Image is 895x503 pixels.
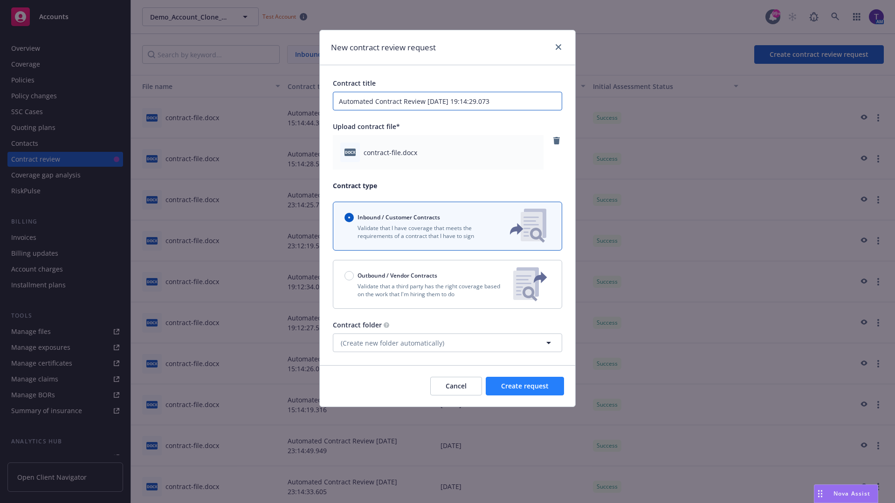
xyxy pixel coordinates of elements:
[344,224,495,240] p: Validate that I have coverage that meets the requirements of a contract that I have to sign
[333,333,562,352] button: (Create new folder automatically)
[358,213,440,221] span: Inbound / Customer Contracts
[814,484,878,503] button: Nova Assist
[333,122,400,131] span: Upload contract file*
[341,338,444,348] span: (Create new folder automatically)
[344,213,354,222] input: Inbound / Customer Contracts
[333,320,382,329] span: Contract folder
[344,282,506,298] p: Validate that a third party has the right coverage based on the work that I'm hiring them to do
[446,381,467,390] span: Cancel
[501,381,549,390] span: Create request
[358,272,437,279] span: Outbound / Vendor Contracts
[333,79,376,88] span: Contract title
[344,149,356,156] span: docx
[551,135,562,146] a: remove
[333,202,562,251] button: Inbound / Customer ContractsValidate that I have coverage that meets the requirements of a contra...
[333,92,562,110] input: Enter a title for this contract
[344,271,354,280] input: Outbound / Vendor Contracts
[814,485,826,503] div: Drag to move
[833,489,870,497] span: Nova Assist
[333,181,562,190] p: Contract type
[430,377,482,395] button: Cancel
[331,41,436,54] h1: New contract review request
[553,41,564,53] a: close
[486,377,564,395] button: Create request
[364,148,417,157] span: contract-file.docx
[333,260,562,309] button: Outbound / Vendor ContractsValidate that a third party has the right coverage based on the work t...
